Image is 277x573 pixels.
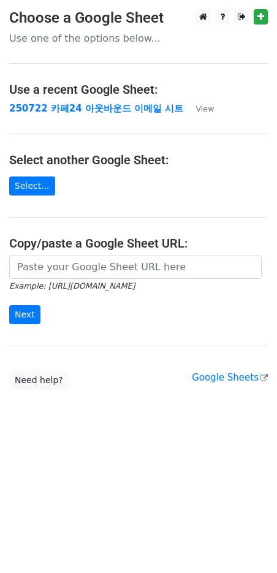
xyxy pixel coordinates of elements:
[192,372,268,383] a: Google Sheets
[9,236,268,251] h4: Copy/paste a Google Sheet URL:
[9,32,268,45] p: Use one of the options below...
[9,153,268,167] h4: Select another Google Sheet:
[9,176,55,195] a: Select...
[195,104,214,113] small: View
[9,371,69,390] a: Need help?
[9,82,268,97] h4: Use a recent Google Sheet:
[9,305,40,324] input: Next
[9,256,262,279] input: Paste your Google Sheet URL here
[9,281,135,290] small: Example: [URL][DOMAIN_NAME]
[216,514,277,573] iframe: Chat Widget
[9,103,183,114] a: 250722 카페24 아웃바운드 이메일 시트
[9,9,268,27] h3: Choose a Google Sheet
[183,103,214,114] a: View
